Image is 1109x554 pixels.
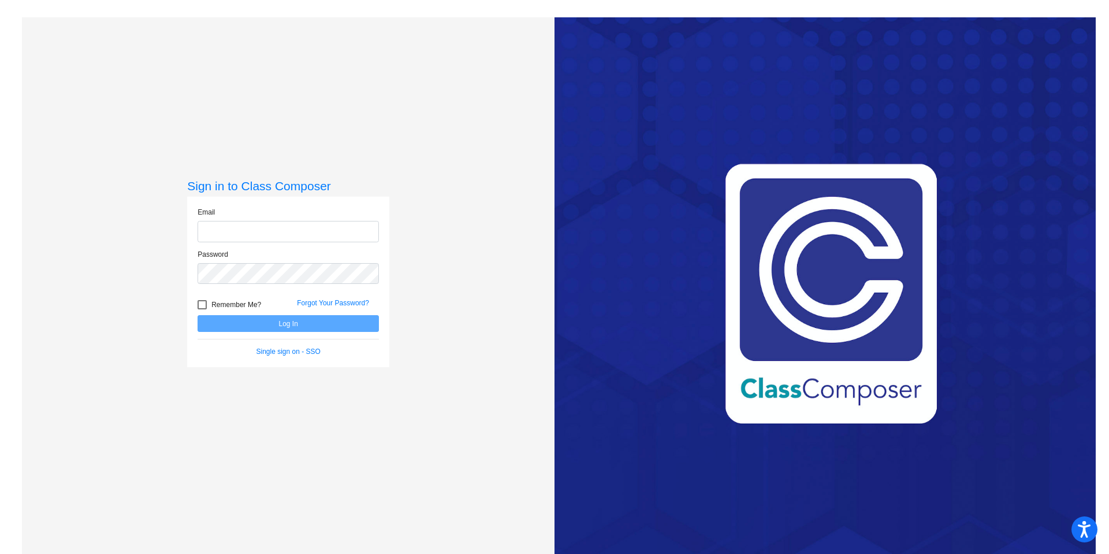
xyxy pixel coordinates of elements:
h3: Sign in to Class Composer [187,179,389,193]
label: Email [198,207,215,217]
a: Single sign on - SSO [256,348,321,356]
label: Password [198,249,228,260]
button: Log In [198,315,379,332]
span: Remember Me? [211,298,261,312]
a: Forgot Your Password? [297,299,369,307]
